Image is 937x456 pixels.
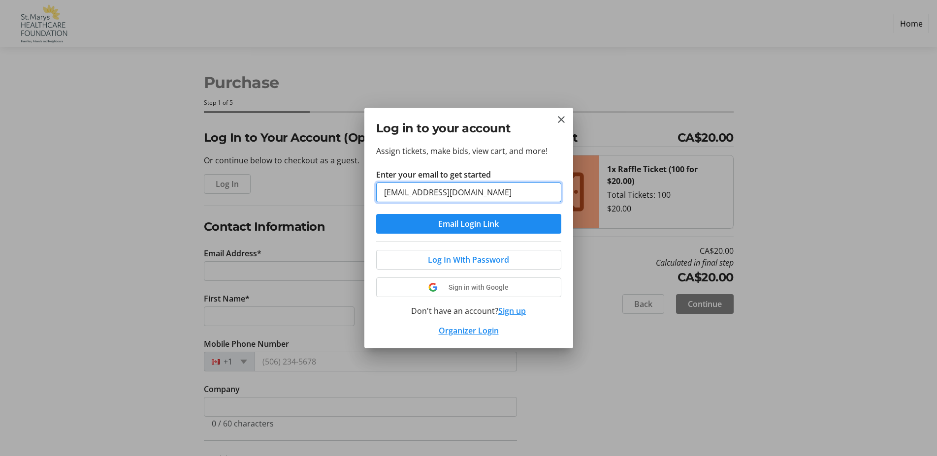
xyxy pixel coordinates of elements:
button: Sign up [498,305,526,317]
label: Enter your email to get started [376,169,491,181]
button: Email Login Link [376,214,561,234]
button: Close [555,114,567,125]
div: Don't have an account? [376,305,561,317]
input: Email Address [376,182,561,202]
button: Sign in with Google [376,277,561,297]
span: Sign in with Google [449,283,509,291]
span: Log In With Password [428,254,509,266]
h2: Log in to your account [376,120,561,137]
span: Email Login Link [438,218,499,230]
button: Log In With Password [376,250,561,270]
a: Organizer Login [439,325,499,336]
p: Assign tickets, make bids, view cart, and more! [376,145,561,157]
